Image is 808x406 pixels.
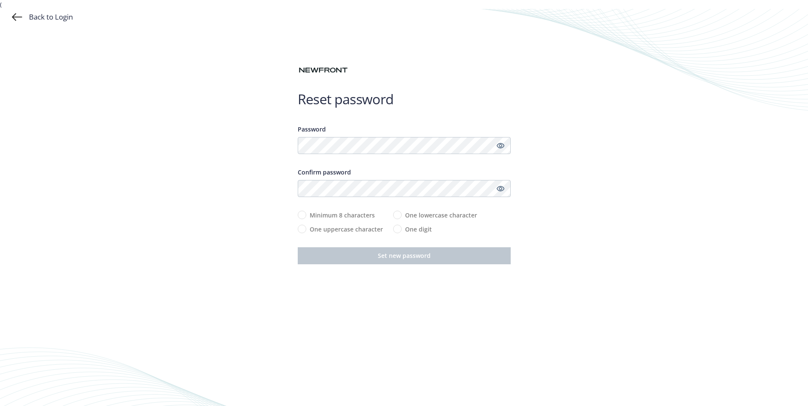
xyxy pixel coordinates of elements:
[310,211,375,220] span: Minimum 8 characters
[310,225,383,234] span: One uppercase character
[495,140,506,151] a: Show password
[298,247,511,264] button: Set new password
[298,168,351,176] span: Confirm password
[405,225,432,234] span: One digit
[298,66,349,75] img: Newfront logo
[298,91,511,108] h1: Reset password
[495,183,506,194] a: Show password
[378,252,431,260] span: Set new password
[298,125,326,133] span: Password
[12,12,73,22] a: Back to Login
[405,211,477,220] span: One lowercase character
